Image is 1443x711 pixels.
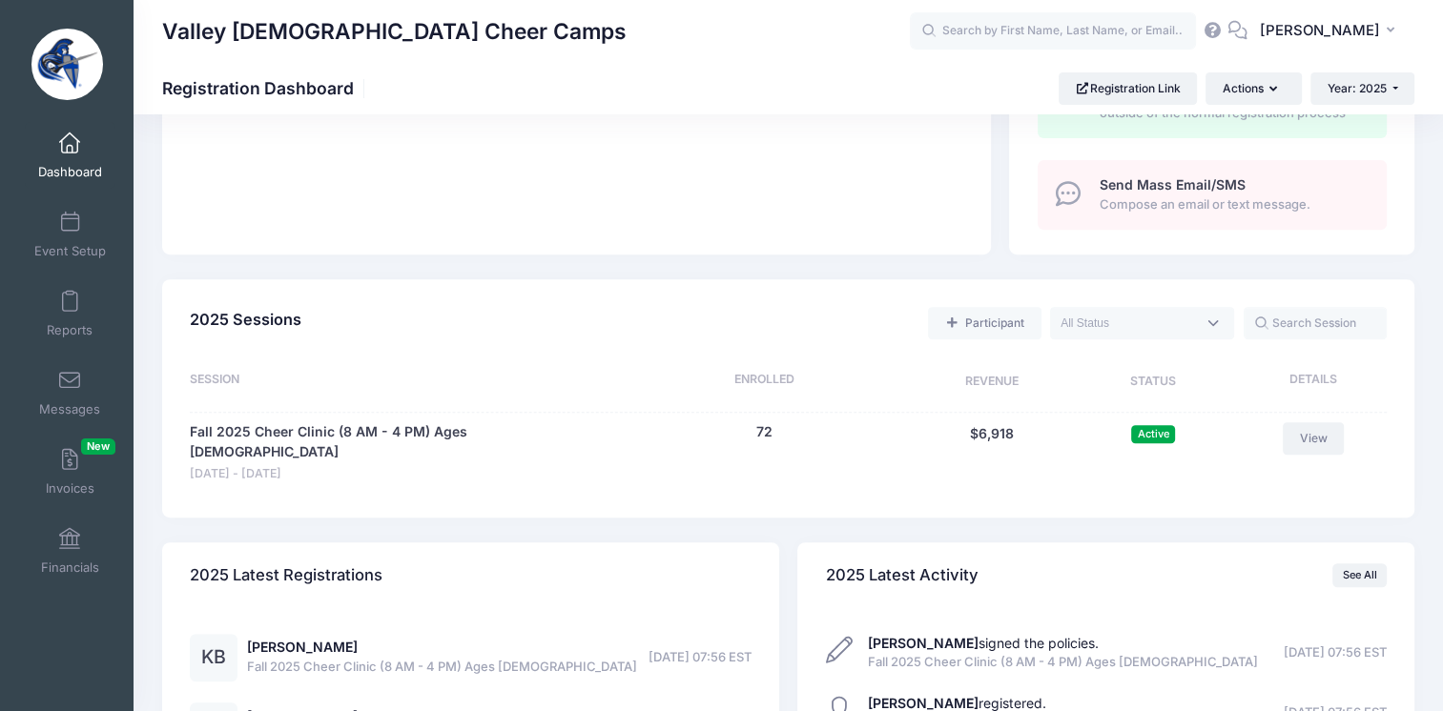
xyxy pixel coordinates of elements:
a: See All [1332,563,1387,586]
button: Actions [1206,72,1301,105]
button: Year: 2025 [1310,72,1414,105]
div: Session [190,371,621,394]
span: Send Mass Email/SMS [1100,176,1246,193]
span: Fall 2025 Cheer Clinic (8 AM - 4 PM) Ages [DEMOGRAPHIC_DATA] [247,658,637,677]
button: [PERSON_NAME] [1247,10,1414,53]
span: Active [1131,425,1175,443]
span: Reports [47,322,93,338]
a: [PERSON_NAME]signed the policies. [868,635,1099,651]
span: Year: 2025 [1328,81,1387,95]
span: [DATE] 07:56 EST [1284,643,1387,662]
button: 72 [756,422,773,442]
div: $6,918 [908,422,1076,483]
a: Registration Link [1059,72,1197,105]
textarea: Search [1061,315,1196,332]
h4: 2025 Latest Activity [826,548,979,602]
a: Fall 2025 Cheer Clinic (8 AM - 4 PM) Ages [DEMOGRAPHIC_DATA] [190,422,611,462]
div: KB [190,634,237,681]
span: Dashboard [38,164,102,180]
a: InvoicesNew [25,438,115,505]
a: Dashboard [25,122,115,189]
h1: Registration Dashboard [162,78,370,98]
span: New [81,438,115,455]
div: Details [1231,371,1387,394]
strong: [PERSON_NAME] [868,695,979,711]
img: Valley Christian Cheer Camps [31,29,103,100]
h1: Valley [DEMOGRAPHIC_DATA] Cheer Camps [162,10,627,53]
span: Messages [39,401,100,417]
strong: [PERSON_NAME] [868,635,979,651]
a: KB [190,650,237,666]
input: Search Session [1244,307,1387,339]
a: Add a new manual registration [928,307,1041,339]
div: Enrolled [621,371,908,394]
span: Financials [41,559,99,576]
div: Revenue [908,371,1076,394]
a: [PERSON_NAME] [247,639,358,655]
a: Send Mass Email/SMS Compose an email or text message. [1038,160,1387,230]
a: Event Setup [25,201,115,268]
span: Fall 2025 Cheer Clinic (8 AM - 4 PM) Ages [DEMOGRAPHIC_DATA] [868,653,1258,672]
span: Compose an email or text message. [1100,195,1365,214]
span: Event Setup [34,243,106,259]
span: [DATE] 07:56 EST [649,648,752,667]
h4: 2025 Latest Registrations [190,548,382,602]
div: Status [1076,371,1231,394]
a: Reports [25,280,115,347]
a: Messages [25,359,115,426]
input: Search by First Name, Last Name, or Email... [910,12,1196,51]
span: [PERSON_NAME] [1260,20,1380,41]
a: [PERSON_NAME]registered. [868,695,1046,711]
span: Invoices [46,480,94,497]
span: [DATE] - [DATE] [190,465,611,483]
a: View [1283,422,1344,455]
span: 2025 Sessions [190,310,301,329]
a: Financials [25,518,115,584]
